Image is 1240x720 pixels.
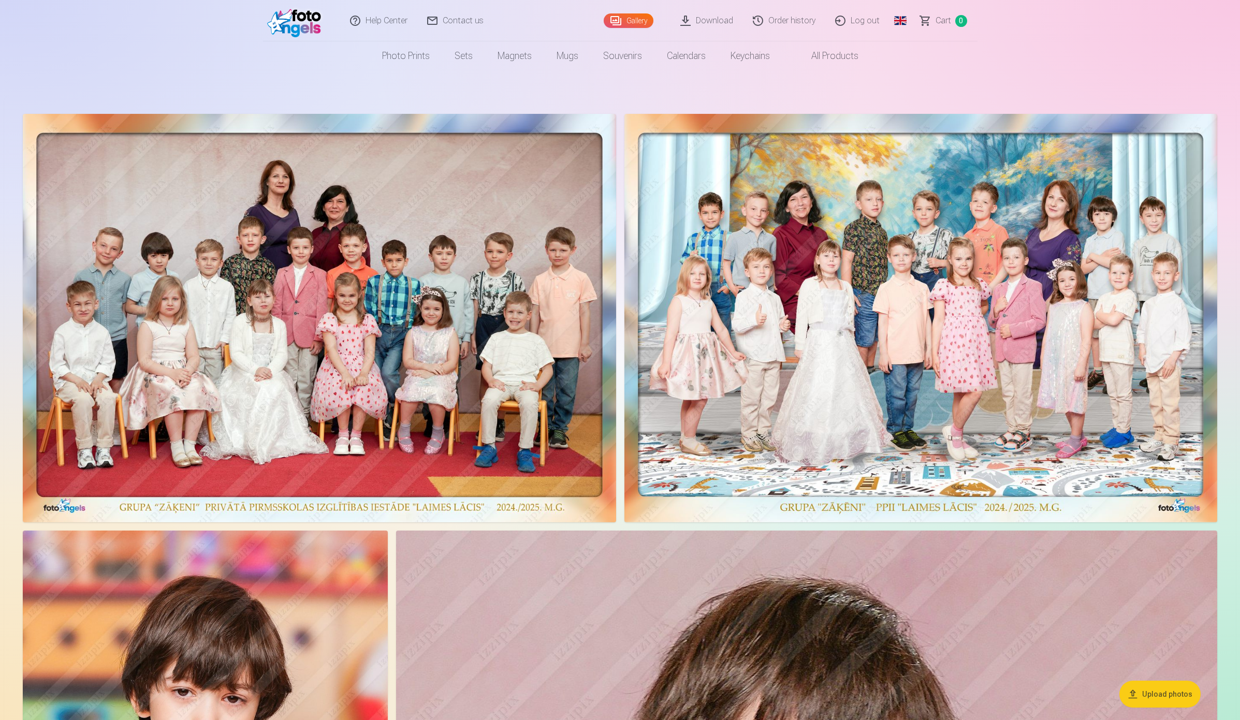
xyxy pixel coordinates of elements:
span: Сart [936,14,951,27]
a: Calendars [654,41,718,70]
a: Mugs [544,41,591,70]
button: Upload photos [1119,681,1201,708]
a: Gallery [604,13,653,28]
img: /fa1 [267,4,327,37]
a: Keychains [718,41,782,70]
a: Sets [442,41,485,70]
a: Souvenirs [591,41,654,70]
a: Photo prints [370,41,442,70]
a: All products [782,41,871,70]
span: 0 [955,15,967,27]
a: Magnets [485,41,544,70]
